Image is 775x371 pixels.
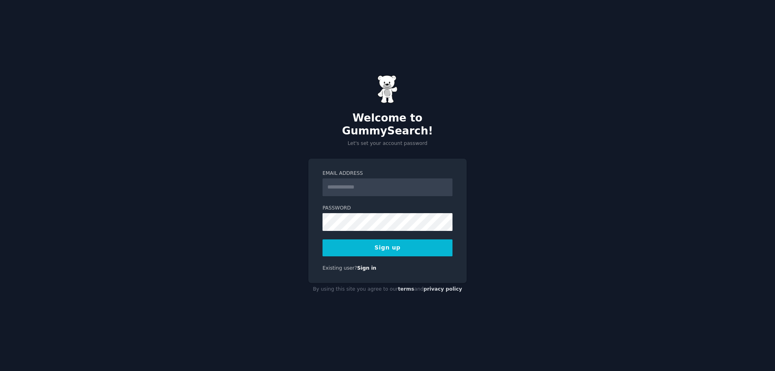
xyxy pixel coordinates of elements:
span: Existing user? [323,265,357,271]
p: Let's set your account password [308,140,467,147]
label: Email Address [323,170,452,177]
img: Gummy Bear [377,75,398,103]
a: Sign in [357,265,377,271]
label: Password [323,205,452,212]
button: Sign up [323,239,452,256]
a: privacy policy [423,286,462,292]
a: terms [398,286,414,292]
h2: Welcome to GummySearch! [308,112,467,137]
div: By using this site you agree to our and [308,283,467,296]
